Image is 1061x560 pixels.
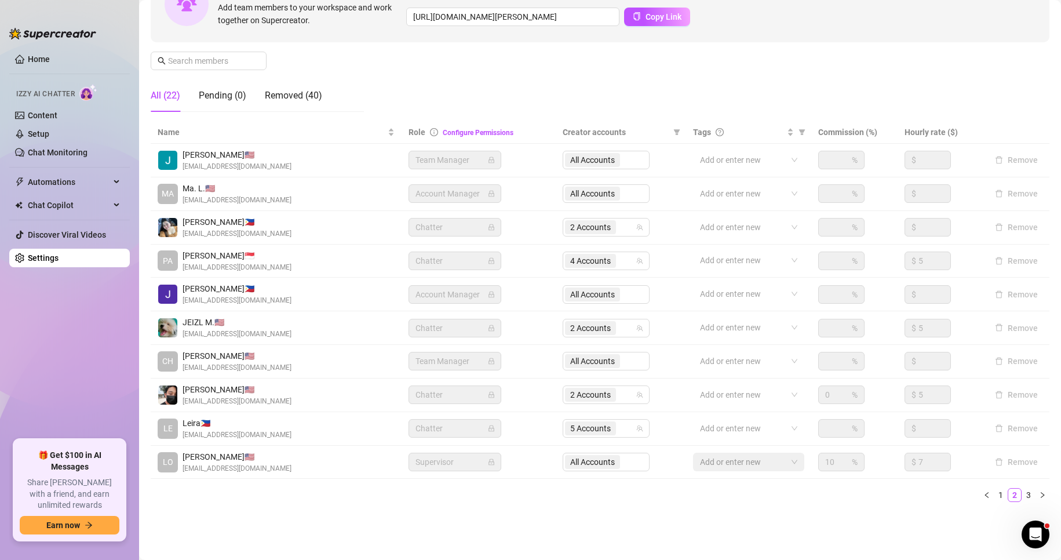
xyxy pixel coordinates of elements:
[570,422,611,435] span: 5 Accounts
[183,216,291,228] span: [PERSON_NAME] 🇵🇭
[415,286,494,303] span: Account Manager
[20,450,119,472] span: 🎁 Get $100 in AI Messages
[168,54,250,67] input: Search members
[163,254,173,267] span: PA
[28,253,59,263] a: Settings
[46,521,80,530] span: Earn now
[1036,488,1049,502] li: Next Page
[570,254,611,267] span: 4 Accounts
[415,386,494,403] span: Chatter
[488,325,495,332] span: lock
[183,282,291,295] span: [PERSON_NAME] 🇵🇭
[994,488,1008,502] li: 1
[990,187,1042,201] button: Remove
[488,190,495,197] span: lock
[443,129,513,137] a: Configure Permissions
[636,425,643,432] span: team
[673,129,680,136] span: filter
[183,182,291,195] span: Ma. L. 🇺🇸
[183,417,291,430] span: Leira 🇵🇭
[796,123,808,141] span: filter
[980,488,994,502] button: left
[183,249,291,262] span: [PERSON_NAME] 🇸🇬
[15,201,23,209] img: Chat Copilot
[415,151,494,169] span: Team Manager
[1008,488,1022,502] li: 2
[218,1,402,27] span: Add team members to your workspace and work together on Supercreator.
[565,388,616,402] span: 2 Accounts
[183,383,291,396] span: [PERSON_NAME] 🇺🇸
[624,8,690,26] button: Copy Link
[671,123,683,141] span: filter
[158,285,177,304] img: John Lhester
[488,425,495,432] span: lock
[430,128,438,136] span: info-circle
[183,262,291,273] span: [EMAIL_ADDRESS][DOMAIN_NAME]
[570,322,611,334] span: 2 Accounts
[183,316,291,329] span: JEIZL M. 🇺🇸
[183,228,291,239] span: [EMAIL_ADDRESS][DOMAIN_NAME]
[994,489,1007,501] a: 1
[163,456,173,468] span: LO
[1039,492,1046,499] span: right
[646,12,681,21] span: Copy Link
[158,151,177,170] img: Jodi
[415,453,494,471] span: Supervisor
[151,89,180,103] div: All (22)
[990,354,1042,368] button: Remove
[28,196,110,214] span: Chat Copilot
[636,257,643,264] span: team
[16,89,75,100] span: Izzy AI Chatter
[158,318,177,337] img: JEIZL MALLARI
[1022,489,1035,501] a: 3
[28,148,87,157] a: Chat Monitoring
[570,221,611,234] span: 2 Accounts
[183,148,291,161] span: [PERSON_NAME] 🇺🇸
[183,362,291,373] span: [EMAIL_ADDRESS][DOMAIN_NAME]
[990,220,1042,234] button: Remove
[183,161,291,172] span: [EMAIL_ADDRESS][DOMAIN_NAME]
[980,488,994,502] li: Previous Page
[693,126,711,139] span: Tags
[563,126,669,139] span: Creator accounts
[28,54,50,64] a: Home
[85,521,93,529] span: arrow-right
[716,128,724,136] span: question-circle
[162,187,174,200] span: MA
[983,492,990,499] span: left
[199,89,246,103] div: Pending (0)
[488,358,495,365] span: lock
[162,355,173,368] span: CH
[183,430,291,441] span: [EMAIL_ADDRESS][DOMAIN_NAME]
[415,352,494,370] span: Team Manager
[990,388,1042,402] button: Remove
[1022,521,1049,548] iframe: Intercom live chat
[990,153,1042,167] button: Remove
[415,420,494,437] span: Chatter
[415,252,494,270] span: Chatter
[488,257,495,264] span: lock
[9,28,96,39] img: logo-BBDzfeDw.svg
[158,57,166,65] span: search
[570,388,611,401] span: 2 Accounts
[28,230,106,239] a: Discover Viral Videos
[415,219,494,236] span: Chatter
[633,12,641,20] span: copy
[28,111,57,120] a: Content
[990,288,1042,301] button: Remove
[565,421,616,435] span: 5 Accounts
[898,121,983,144] th: Hourly rate ($)
[183,195,291,206] span: [EMAIL_ADDRESS][DOMAIN_NAME]
[990,455,1042,469] button: Remove
[158,218,177,237] img: Sheina Gorriceta
[409,128,425,137] span: Role
[1022,488,1036,502] li: 3
[636,224,643,231] span: team
[163,422,173,435] span: LE
[811,121,897,144] th: Commission (%)
[28,129,49,139] a: Setup
[636,391,643,398] span: team
[799,129,805,136] span: filter
[565,321,616,335] span: 2 Accounts
[1008,489,1021,501] a: 2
